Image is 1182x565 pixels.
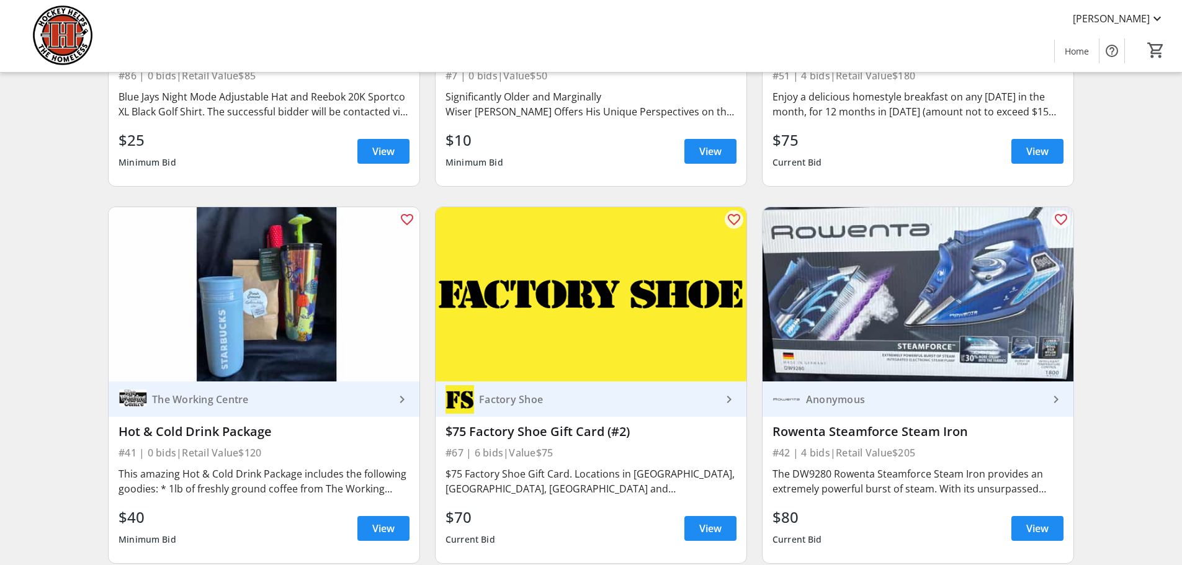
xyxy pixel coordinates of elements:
a: View [357,516,410,541]
a: View [684,516,737,541]
a: Home [1055,40,1099,63]
span: Home [1065,45,1089,58]
div: $75 Factory Shoe Gift Card. Locations in [GEOGRAPHIC_DATA], [GEOGRAPHIC_DATA], [GEOGRAPHIC_DATA] ... [445,466,737,496]
mat-icon: keyboard_arrow_right [1049,392,1063,407]
div: Minimum Bid [119,151,176,174]
div: Current Bid [772,528,822,551]
div: Current Bid [772,151,822,174]
div: Hot & Cold Drink Package [119,424,410,439]
span: View [372,144,395,159]
div: $75 Factory Shoe Gift Card (#2) [445,424,737,439]
div: The DW9280 Rowenta Steamforce Steam Iron provides an extremely powerful burst of steam. With its ... [772,466,1063,496]
a: View [684,139,737,164]
mat-icon: favorite_outline [1054,212,1068,227]
mat-icon: keyboard_arrow_right [722,392,737,407]
a: View [1011,139,1063,164]
div: #86 | 0 bids | Retail Value $85 [119,67,410,84]
div: Blue Jays Night Mode Adjustable Hat and Reebok 20K Sportco XL Black Golf Shirt. The successful bi... [119,89,410,119]
a: Anonymous Anonymous [763,381,1073,417]
div: Anonymous [801,393,1049,406]
div: This amazing Hot & Cold Drink Package includes the following goodies: * 1lb of freshly ground cof... [119,466,410,496]
div: Significantly Older and Marginally Wiser [PERSON_NAME] Offers His Unique Perspectives on the Worl... [445,89,737,119]
a: The Working CentreThe Working Centre [109,381,419,417]
a: View [357,139,410,164]
div: Rowenta Steamforce Steam Iron [772,424,1063,439]
span: View [372,521,395,536]
div: Enjoy a delicious homestyle breakfast on any [DATE] in the month, for 12 months in [DATE] (amount... [772,89,1063,119]
div: #41 | 0 bids | Retail Value $120 [119,444,410,461]
div: #42 | 4 bids | Retail Value $205 [772,444,1063,461]
a: View [1011,516,1063,541]
div: The Working Centre [147,393,395,406]
img: Rowenta Steamforce Steam Iron [763,207,1073,382]
div: $80 [772,506,822,528]
button: Help [1099,38,1124,63]
span: View [699,521,722,536]
div: $25 [119,129,176,151]
div: $70 [445,506,495,528]
img: Anonymous [772,385,801,414]
span: View [1026,521,1049,536]
div: #67 | 6 bids | Value $75 [445,444,737,461]
img: $75 Factory Shoe Gift Card (#2) [436,207,746,382]
button: [PERSON_NAME] [1063,9,1175,29]
div: #51 | 4 bids | Retail Value $180 [772,67,1063,84]
div: $40 [119,506,176,528]
span: View [1026,144,1049,159]
div: Minimum Bid [119,528,176,551]
div: $75 [772,129,822,151]
div: #7 | 0 bids | Value $50 [445,67,737,84]
button: Cart [1145,39,1167,61]
div: Minimum Bid [445,151,503,174]
span: View [699,144,722,159]
img: Hockey Helps the Homeless's Logo [7,5,118,67]
span: [PERSON_NAME] [1073,11,1150,26]
img: Hot & Cold Drink Package [109,207,419,382]
mat-icon: favorite_outline [400,212,414,227]
mat-icon: favorite_outline [727,212,741,227]
img: The Working Centre [119,385,147,414]
div: $10 [445,129,503,151]
div: Current Bid [445,528,495,551]
img: Factory Shoe [445,385,474,414]
mat-icon: keyboard_arrow_right [395,392,410,407]
a: Factory ShoeFactory Shoe [436,381,746,417]
div: Factory Shoe [474,393,722,406]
